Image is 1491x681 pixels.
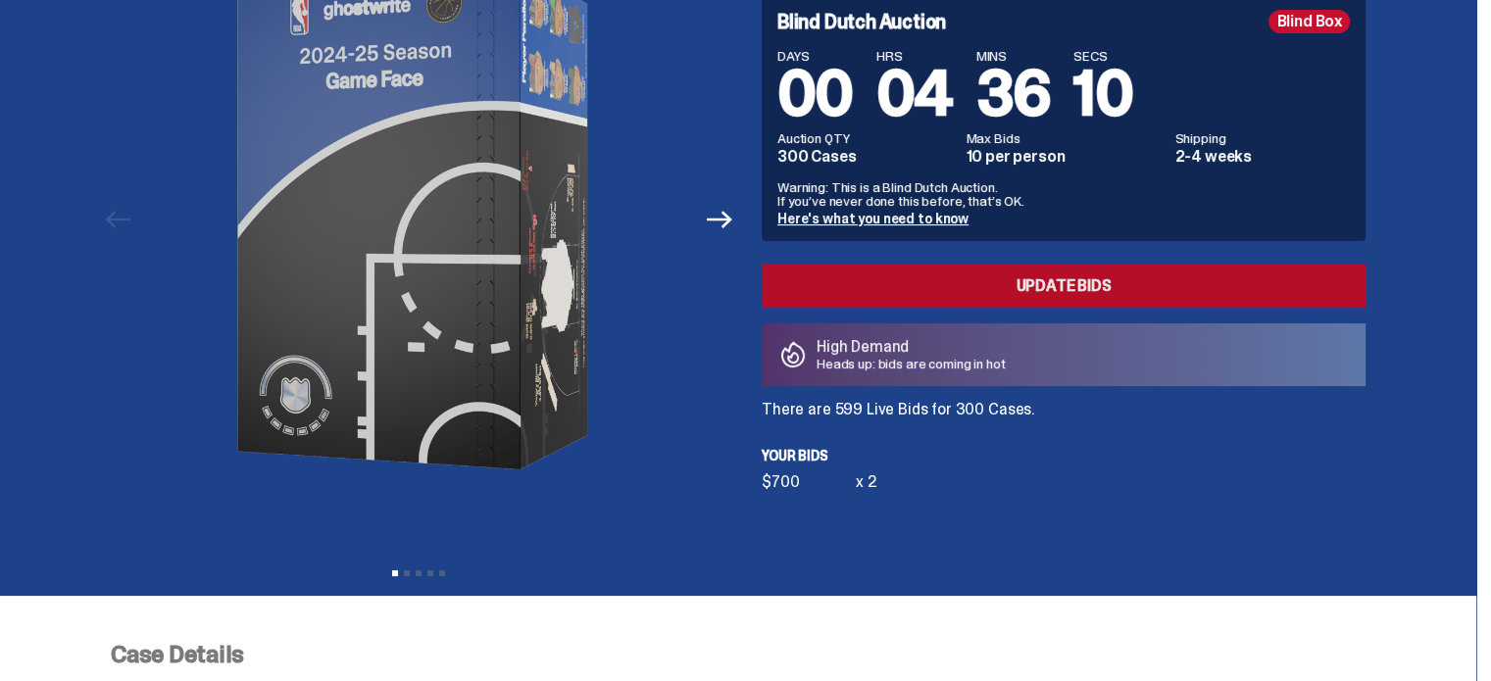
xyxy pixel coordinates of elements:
span: DAYS [777,49,853,63]
span: 04 [876,53,953,134]
p: Your bids [762,449,1366,462]
span: 10 [1073,53,1132,134]
button: View slide 3 [416,570,422,576]
a: Update Bids [762,265,1366,308]
span: HRS [876,49,953,63]
button: View slide 1 [392,570,398,576]
dt: Auction QTY [777,131,955,145]
div: Blind Box [1268,10,1350,33]
div: $700 [762,474,856,490]
dd: 300 Cases [777,149,955,165]
span: MINS [976,49,1051,63]
button: View slide 2 [404,570,410,576]
p: High Demand [817,339,1006,355]
dt: Max Bids [967,131,1164,145]
button: Next [698,198,741,241]
button: View slide 4 [427,570,433,576]
button: View slide 5 [439,570,445,576]
span: SECS [1073,49,1132,63]
span: 36 [976,53,1051,134]
span: 00 [777,53,853,134]
dd: 2-4 weeks [1174,149,1350,165]
p: Warning: This is a Blind Dutch Auction. If you’ve never done this before, that’s OK. [777,180,1350,208]
a: Here's what you need to know [777,210,969,227]
p: Heads up: bids are coming in hot [817,357,1006,370]
p: Case Details [111,643,1366,666]
h4: Blind Dutch Auction [777,12,946,31]
div: x 2 [856,474,877,490]
dt: Shipping [1174,131,1350,145]
dd: 10 per person [967,149,1164,165]
p: There are 599 Live Bids for 300 Cases. [762,402,1366,417]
